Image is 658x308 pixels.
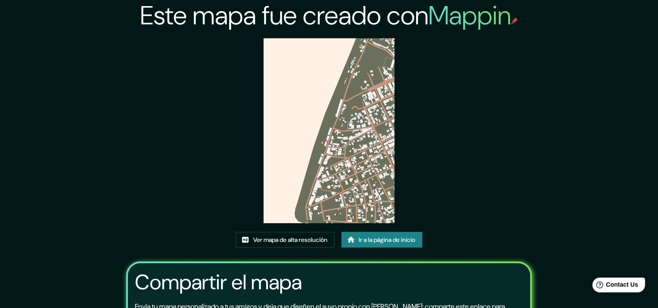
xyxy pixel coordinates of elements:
img: created-map [264,38,394,223]
a: Ver mapa de alta resolución [236,232,334,248]
img: mappin-pin [511,17,518,24]
iframe: Help widget launcher [581,274,648,298]
font: Ver mapa de alta resolución [253,234,327,245]
h3: Compartir el mapa [135,270,302,295]
font: Ir a la página de inicio [359,234,415,245]
a: Ir a la página de inicio [341,232,422,248]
